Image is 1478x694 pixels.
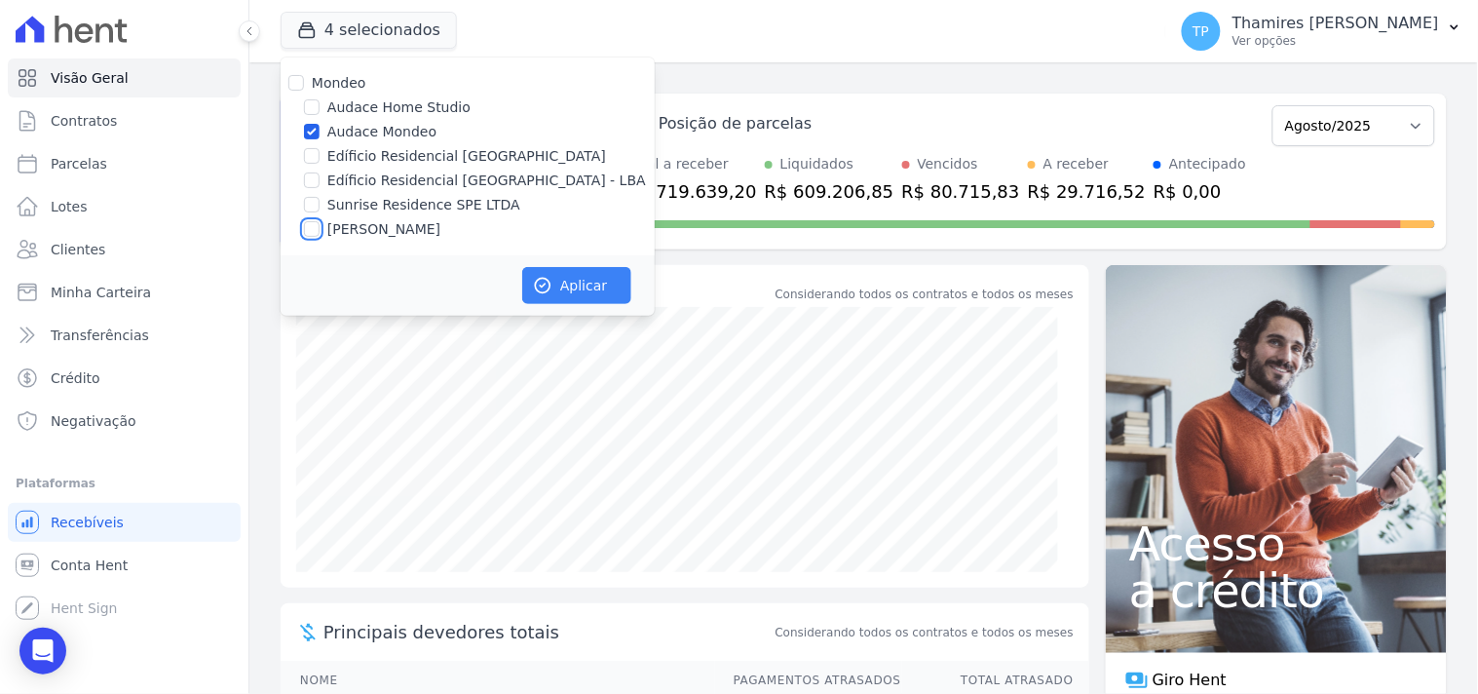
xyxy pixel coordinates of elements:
[51,68,129,88] span: Visão Geral
[323,619,772,645] span: Principais devedores totais
[51,368,100,388] span: Crédito
[8,359,241,398] a: Crédito
[51,154,107,173] span: Parcelas
[522,267,631,304] button: Aplicar
[1129,567,1423,614] span: a crédito
[312,75,366,91] label: Mondeo
[902,178,1020,205] div: R$ 80.715,83
[327,195,520,215] label: Sunrise Residence SPE LTDA
[1153,669,1227,692] span: Giro Hent
[8,503,241,542] a: Recebíveis
[8,316,241,355] a: Transferências
[776,624,1074,641] span: Considerando todos os contratos e todos os meses
[8,402,241,441] a: Negativação
[918,154,978,174] div: Vencidos
[51,556,128,575] span: Conta Hent
[1166,4,1478,58] button: TP Thamires [PERSON_NAME] Ver opções
[1169,154,1246,174] div: Antecipado
[8,187,241,226] a: Lotes
[8,101,241,140] a: Contratos
[627,154,757,174] div: Total a receber
[51,411,136,431] span: Negativação
[8,144,241,183] a: Parcelas
[19,628,66,675] div: Open Intercom Messenger
[1154,178,1246,205] div: R$ 0,00
[765,178,894,205] div: R$ 609.206,85
[1193,24,1209,38] span: TP
[327,171,646,191] label: Edíficio Residencial [GEOGRAPHIC_DATA] - LBA
[16,472,233,495] div: Plataformas
[8,546,241,585] a: Conta Hent
[659,112,813,135] div: Posição de parcelas
[51,326,149,345] span: Transferências
[8,230,241,269] a: Clientes
[327,97,471,118] label: Audace Home Studio
[51,240,105,259] span: Clientes
[627,178,757,205] div: R$ 719.639,20
[51,197,88,216] span: Lotes
[1028,178,1146,205] div: R$ 29.716,52
[51,111,117,131] span: Contratos
[51,513,124,532] span: Recebíveis
[1129,520,1423,567] span: Acesso
[327,146,606,167] label: Edíficio Residencial [GEOGRAPHIC_DATA]
[51,283,151,302] span: Minha Carteira
[776,286,1074,303] div: Considerando todos os contratos e todos os meses
[8,58,241,97] a: Visão Geral
[327,122,436,142] label: Audace Mondeo
[780,154,854,174] div: Liquidados
[1043,154,1110,174] div: A receber
[327,219,440,240] label: [PERSON_NAME]
[1232,33,1439,49] p: Ver opções
[1232,14,1439,33] p: Thamires [PERSON_NAME]
[8,273,241,312] a: Minha Carteira
[281,12,457,49] button: 4 selecionados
